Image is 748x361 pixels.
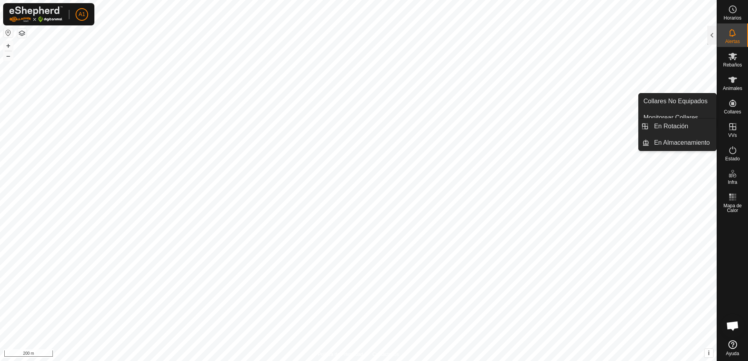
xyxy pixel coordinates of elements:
[724,110,741,114] span: Collares
[639,135,716,151] li: En Almacenamiento
[724,16,741,20] span: Horarios
[708,350,710,356] span: i
[372,351,399,358] a: Contáctenos
[728,133,737,138] span: VVs
[4,28,13,38] button: Restablecer Mapa
[721,314,744,338] a: Chat abierto
[717,337,748,359] a: Ayuda
[719,203,746,213] span: Mapa de Calor
[78,10,85,18] span: A1
[723,86,742,91] span: Animales
[723,63,742,67] span: Rebaños
[643,113,698,122] span: Monitorear Collares
[318,351,363,358] a: Política de Privacidad
[649,119,716,134] a: En Rotación
[9,6,63,22] img: Logo Gallagher
[705,349,713,357] button: i
[725,39,740,44] span: Alertas
[17,29,27,38] button: Capas del Mapa
[643,97,708,106] span: Collares No Equipados
[639,110,716,126] a: Monitorear Collares
[639,119,716,134] li: En Rotación
[649,135,716,151] a: En Almacenamiento
[726,351,739,356] span: Ayuda
[728,180,737,185] span: Infra
[654,122,688,131] span: En Rotación
[4,51,13,61] button: –
[654,138,710,147] span: En Almacenamiento
[639,93,716,109] a: Collares No Equipados
[4,41,13,50] button: +
[725,156,740,161] span: Estado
